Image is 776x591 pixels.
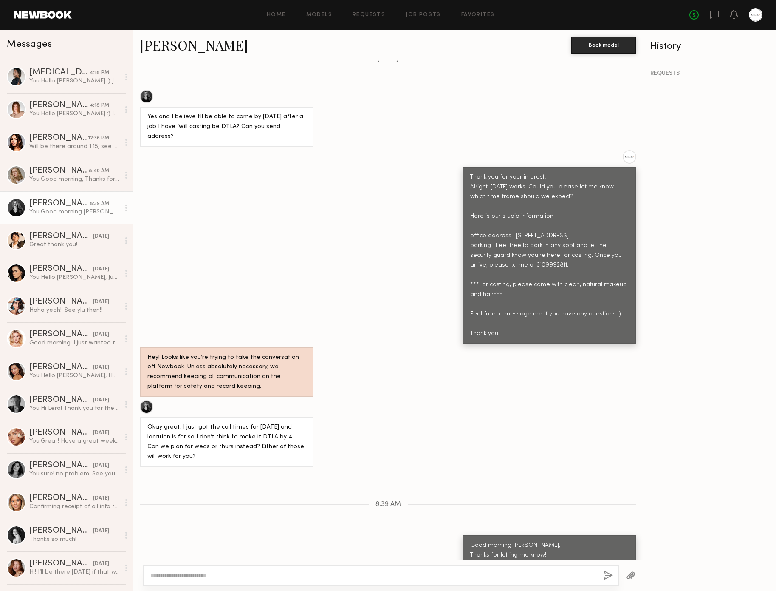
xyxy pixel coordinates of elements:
span: 8:39 AM [375,501,401,508]
a: Requests [353,12,385,18]
div: You: Good morning, Thanks for letting me know. Ok confirming [DATE] between 4-4:30pm. See you [DA... [29,175,120,183]
div: [PERSON_NAME] [29,298,93,306]
div: [PERSON_NAME] [29,199,90,208]
div: [PERSON_NAME] [29,363,93,372]
span: Messages [7,40,52,49]
div: You: sure! no problem. See you later :) [29,470,120,478]
div: Will be there around 1:15, see you soon! [29,142,120,151]
div: [DATE] [93,233,109,241]
div: [PERSON_NAME] [29,167,89,175]
div: 8:39 AM [90,200,109,208]
div: Haha yeah!! See ylu then!! [29,306,120,314]
div: [PERSON_NAME] [29,527,93,535]
div: 4:18 PM [90,69,109,77]
div: Hi! I’ll be there [DATE] if that works still. Thank you! [29,568,120,576]
div: Thanks so much! [29,535,120,543]
a: [PERSON_NAME] [140,36,248,54]
div: 12:36 PM [88,134,109,142]
div: REQUESTS [650,71,769,77]
div: 4:18 PM [90,102,109,110]
div: [PERSON_NAME] [29,494,93,503]
div: Confirming receipt of all info thank you and look forward to meeting you next week! [29,503,120,511]
a: Favorites [461,12,495,18]
a: Job Posts [406,12,441,18]
a: Home [267,12,286,18]
div: [PERSON_NAME] [29,134,88,142]
div: Okay great. I just got the call times for [DATE] and location is far so I don’t think I’d make it... [147,423,306,462]
div: History [650,42,769,51]
div: You: Hello [PERSON_NAME], Hope everything is ok with you! Do you want to reschedule your casting? [29,372,120,380]
div: [PERSON_NAME] [29,232,93,241]
div: [PERSON_NAME] [29,396,93,404]
div: [DATE] [93,298,109,306]
div: You: Great! Have a great weekend and see you next week :) [29,437,120,445]
div: [DATE] [93,396,109,404]
div: 8:40 AM [89,167,109,175]
a: Models [306,12,332,18]
div: You: Good morning [PERSON_NAME], Thanks for letting me know! We have some some spots [DATE] ([DAT... [29,208,120,216]
div: [DATE] [93,560,109,568]
a: Book model [571,41,636,48]
div: [DATE] [93,429,109,437]
div: [DATE] [93,462,109,470]
div: Great thank you! [29,241,120,249]
div: [PERSON_NAME] [29,461,93,470]
div: [PERSON_NAME] [29,265,93,273]
div: [PERSON_NAME] [29,560,93,568]
div: Thank you for your interest! Alright, [DATE] works. Could you please let me know which time frame... [470,173,629,338]
div: You: Hello [PERSON_NAME], Just checking in to see if you’re on your way to the casting or if you ... [29,273,120,281]
div: Yes and I believe I’ll be able to come by [DATE] after a job I have. Will casting be DTLA? Can yo... [147,112,306,142]
div: [DATE] [93,364,109,372]
div: [DATE] [93,265,109,273]
div: [PERSON_NAME] [29,330,93,339]
div: [PERSON_NAME] [29,101,90,110]
div: [PERSON_NAME] [29,429,93,437]
div: You: Hi Lera! Thank you for the response. Unfortunately, we’re only working [DATE] through [DATE]... [29,404,120,412]
div: [DATE] [93,494,109,503]
div: You: Hello [PERSON_NAME] :) Just a quick reminder that you're schedule for a casting with us [DAT... [29,110,120,118]
button: Book model [571,37,636,54]
div: [MEDICAL_DATA][PERSON_NAME] [29,68,90,77]
div: You: Hello [PERSON_NAME] :) Just a quick reminder that you're schedule for a casting with us [DAT... [29,77,120,85]
div: [DATE] [93,331,109,339]
div: Hey! Looks like you’re trying to take the conversation off Newbook. Unless absolutely necessary, ... [147,353,306,392]
div: Good morning! I just wanted to give you a heads up that I got stuck on the freeway for about 25 m... [29,339,120,347]
div: [DATE] [93,527,109,535]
